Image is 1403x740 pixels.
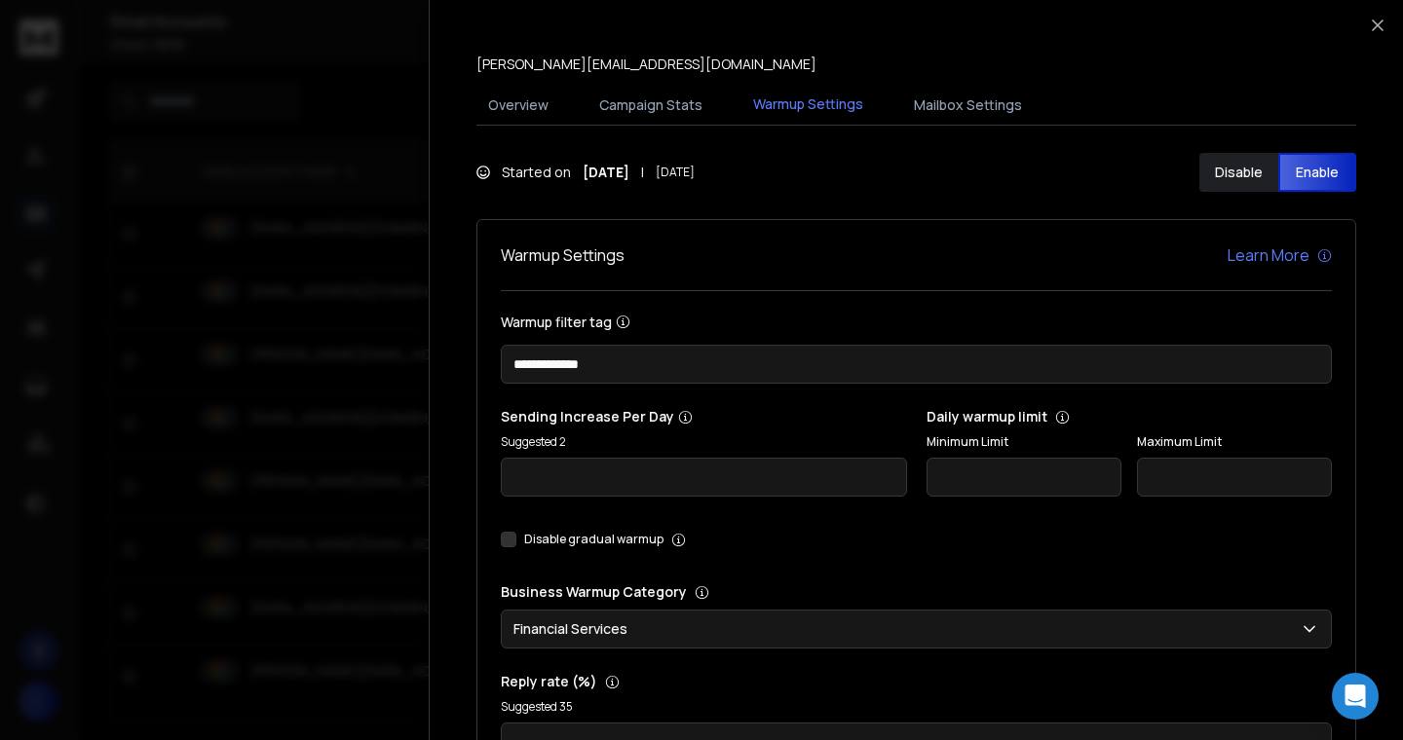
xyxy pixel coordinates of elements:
[1137,434,1332,450] label: Maximum Limit
[476,163,695,182] div: Started on
[501,699,1332,715] p: Suggested 35
[501,243,625,267] h1: Warmup Settings
[1278,153,1357,192] button: Enable
[588,84,714,127] button: Campaign Stats
[641,163,644,182] span: |
[927,407,1333,426] p: Daily warmup limit
[656,165,695,180] span: [DATE]
[501,407,907,426] p: Sending Increase Per Day
[1228,243,1332,267] a: Learn More
[476,84,560,127] button: Overview
[1199,153,1278,192] button: Disable
[741,83,875,128] button: Warmup Settings
[583,163,629,182] strong: [DATE]
[524,532,664,547] label: Disable gradual warmup
[501,582,1332,602] p: Business Warmup Category
[927,434,1121,450] label: Minimum Limit
[501,314,1332,329] label: Warmup filter tag
[501,672,1332,691] p: Reply rate (%)
[1199,153,1356,192] button: DisableEnable
[501,434,907,450] p: Suggested 2
[476,55,816,74] p: [PERSON_NAME][EMAIL_ADDRESS][DOMAIN_NAME]
[902,84,1034,127] button: Mailbox Settings
[513,619,635,639] p: Financial Services
[1332,673,1379,720] div: Open Intercom Messenger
